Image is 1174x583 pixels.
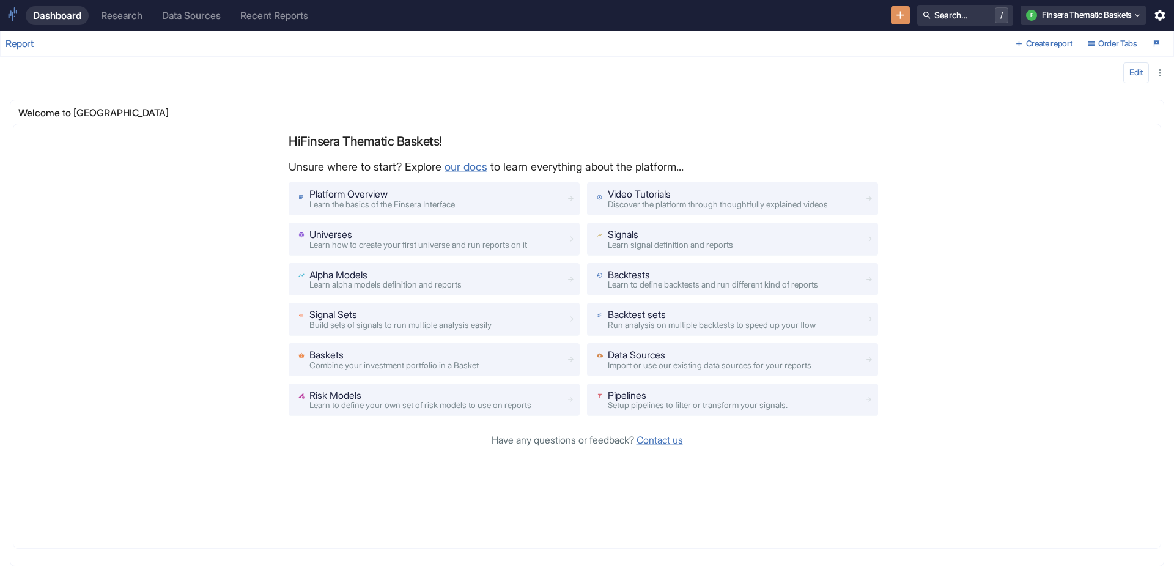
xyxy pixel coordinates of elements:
[608,400,788,410] span: Setup pipelines to filter or transform your signals.
[309,228,527,242] p: Universes
[289,134,885,149] p: Hi Finsera Thematic Baskets !
[587,223,878,256] a: SignalsLearn signal definition and reports
[309,320,492,330] span: Build sets of signals to run multiple analysis easily
[608,320,816,330] span: Run analysis on multiple backtests to speed up your flow
[94,6,150,25] a: Research
[309,308,492,322] p: Signal Sets
[917,5,1013,26] button: Search.../
[289,158,885,175] p: Unsure where to start? Explore to learn everything about the platform...
[289,263,580,296] a: Alpha ModelsLearn alpha models definition and reports
[6,38,45,50] div: Report
[240,10,308,21] div: Recent Reports
[289,303,580,336] a: Signal SetsBuild sets of signals to run multiple analysis easily
[309,400,531,410] span: Learn to define your own set of risk models to use on reports
[587,384,878,417] a: PipelinesSetup pipelines to filter or transform your signals.
[289,182,580,215] a: Platform OverviewLearn the basics of the Finsera Interface
[289,223,580,256] a: UniversesLearn how to create your first universe and run reports on it
[309,199,455,209] span: Learn the basics of the Finsera Interface
[289,343,580,376] a: BasketsCombine your investment portfolio in a Basket
[309,268,462,283] p: Alpha Models
[587,263,878,296] a: BacktestsLearn to define backtests and run different kind of reports
[18,106,188,121] p: Welcome to [GEOGRAPHIC_DATA]
[637,434,683,446] a: Contact us
[587,182,878,215] a: Video TutorialsDiscover the platform through thoughtfully explained videos
[162,10,221,21] div: Data Sources
[608,199,828,209] span: Discover the platform through thoughtfully explained videos
[608,360,811,370] span: Import or use our existing data sources for your reports
[587,343,878,376] a: Data SourcesImport or use our existing data sources for your reports
[1148,34,1166,54] button: Launch Tour
[289,384,580,417] a: Risk ModelsLearn to define your own set of risk models to use on reports
[1,31,1010,56] div: dashboard tabs
[289,433,885,448] p: Have any questions or feedback?
[1026,10,1037,21] div: F
[891,6,910,25] button: New Resource
[608,268,818,283] p: Backtests
[309,360,479,370] span: Combine your investment portfolio in a Basket
[1010,34,1077,54] button: Create report
[309,280,462,289] span: Learn alpha models definition and reports
[309,187,455,202] p: Platform Overview
[608,187,828,202] p: Video Tutorials
[587,303,878,336] a: Backtest setsRun analysis on multiple backtests to speed up your flow
[101,10,142,21] div: Research
[608,240,733,250] span: Learn signal definition and reports
[1083,34,1143,54] button: Order Tabs
[608,308,816,322] p: Backtest sets
[445,160,487,173] a: our docs
[155,6,228,25] a: Data Sources
[1021,6,1146,25] button: FFinsera Thematic Baskets
[309,388,531,403] p: Risk Models
[33,10,81,21] div: Dashboard
[1123,62,1149,83] button: config
[309,348,479,363] p: Baskets
[608,388,788,403] p: Pipelines
[233,6,316,25] a: Recent Reports
[608,348,811,363] p: Data Sources
[608,228,733,242] p: Signals
[26,6,89,25] a: Dashboard
[309,240,527,250] span: Learn how to create your first universe and run reports on it
[608,280,818,289] span: Learn to define backtests and run different kind of reports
